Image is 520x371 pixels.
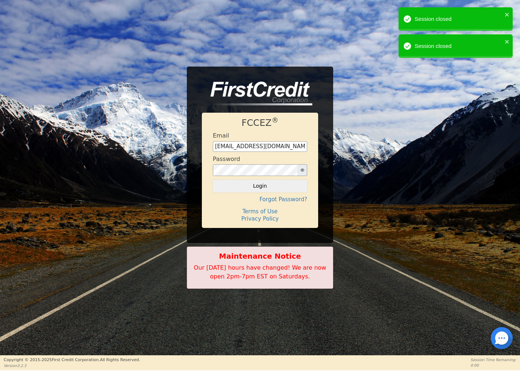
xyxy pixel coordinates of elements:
img: logo-CMu_cnol.png [202,82,312,106]
p: Session Time Remaining: [471,357,516,363]
button: close [505,37,510,46]
h4: Email [213,132,229,139]
p: Version 3.2.3 [4,363,140,368]
p: 0:00 [471,363,516,368]
sup: ® [272,116,279,124]
button: Login [213,180,307,192]
span: All Rights Reserved. [100,357,140,362]
input: password [213,164,298,176]
h4: Password [213,155,240,162]
h4: Privacy Policy [213,216,307,222]
h4: Terms of Use [213,208,307,215]
div: Session closed [415,15,502,23]
b: Maintenance Notice [191,251,329,262]
h4: Forgot Password? [213,196,307,203]
span: Our [DATE] hours have changed! We are now open 2pm-7pm EST on Saturdays. [194,264,326,280]
input: Enter email [213,141,307,152]
h1: FCCEZ [213,117,307,128]
button: close [505,10,510,19]
div: Session closed [415,42,502,50]
p: Copyright © 2015- 2025 First Credit Corporation. [4,357,140,363]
